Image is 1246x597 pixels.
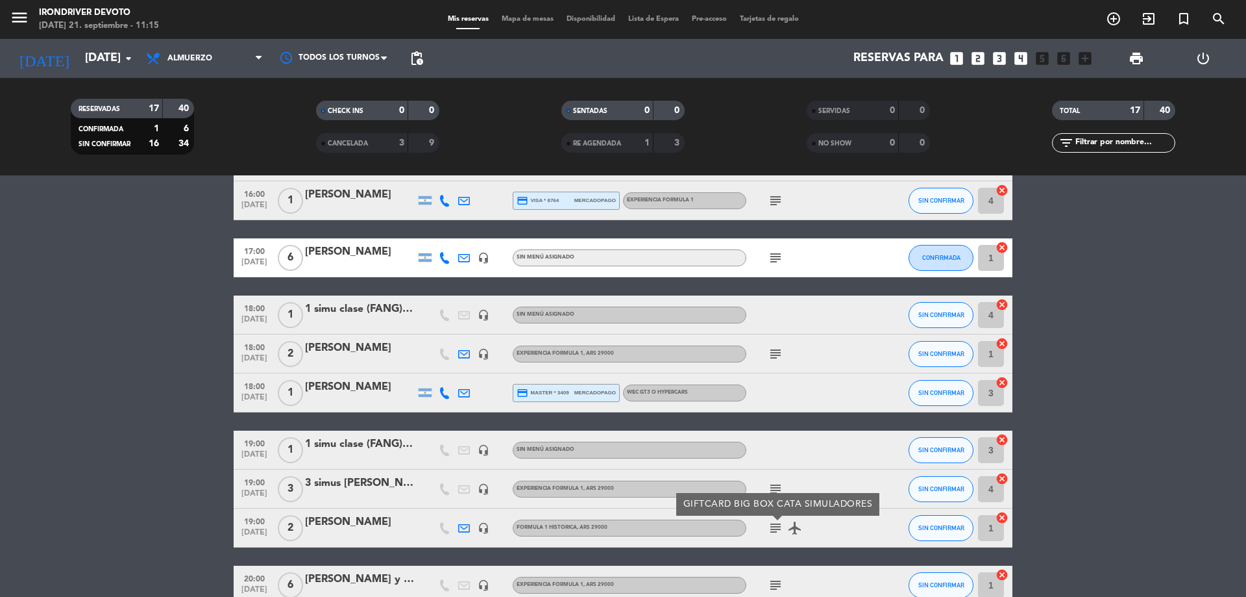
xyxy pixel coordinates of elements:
i: search [1211,11,1227,27]
span: , ARS 29000 [583,486,614,491]
span: [DATE] [238,354,271,369]
span: WEC GT3 o Hypercars [627,390,688,395]
i: headset_mic [478,483,489,495]
strong: 0 [399,106,404,115]
span: SIN CONFIRMAR [918,389,964,396]
span: 18:00 [238,378,271,393]
span: Disponibilidad [560,16,622,23]
div: [PERSON_NAME] [305,340,415,357]
span: 16:00 [238,186,271,201]
button: menu [10,8,29,32]
span: TOTAL [1060,108,1080,114]
span: RESERVADAS [79,106,120,112]
button: SIN CONFIRMAR [909,515,973,541]
i: headset_mic [478,309,489,321]
span: Sin menú asignado [517,255,574,260]
span: Tarjetas de regalo [733,16,805,23]
strong: 17 [149,104,159,113]
i: looks_two [970,50,986,67]
span: , ARS 29000 [583,582,614,587]
i: subject [768,250,783,266]
strong: 1 [644,138,650,147]
span: CONFIRMADA [922,254,960,261]
i: turned_in_not [1176,11,1191,27]
i: exit_to_app [1141,11,1156,27]
strong: 1 [154,124,159,133]
i: [DATE] [10,44,79,73]
i: headset_mic [478,522,489,534]
i: credit_card [517,387,528,399]
span: [DATE] [238,201,271,216]
strong: 40 [178,104,191,113]
span: [DATE] [238,258,271,273]
strong: 0 [890,106,895,115]
span: SIN CONFIRMAR [918,311,964,318]
strong: 40 [1160,106,1173,115]
strong: 3 [674,138,682,147]
i: cancel [996,241,1008,254]
button: SIN CONFIRMAR [909,341,973,367]
span: 2 [278,515,303,541]
span: Experiencia Formula 1 [627,197,694,203]
div: Irondriver Devoto [39,6,159,19]
strong: 0 [920,138,927,147]
span: SIN CONFIRMAR [918,581,964,589]
span: 18:00 [238,300,271,315]
span: [DATE] [238,393,271,408]
span: CANCELADA [328,140,368,147]
i: cancel [996,337,1008,350]
i: arrow_drop_down [121,51,136,66]
span: Pre-acceso [685,16,733,23]
span: 19:00 [238,435,271,450]
span: CONFIRMADA [79,126,123,133]
button: SIN CONFIRMAR [909,188,973,214]
div: 1 simu clase (FANG) [PERSON_NAME] ( a saldar 296k) (4,11,18,25/9) [305,436,415,453]
div: [PERSON_NAME] y [PERSON_NAME] [305,571,415,588]
i: cancel [996,568,1008,581]
span: , ARS 29000 [577,525,607,530]
span: Experiencia Formula 1 [517,582,614,587]
i: subject [768,578,783,593]
i: headset_mic [478,579,489,591]
span: 19:00 [238,513,271,528]
strong: 3 [399,138,404,147]
div: [DATE] 21. septiembre - 11:15 [39,19,159,32]
i: cancel [996,472,1008,485]
span: visa * 8764 [517,195,559,207]
i: cancel [996,511,1008,524]
span: 1 [278,188,303,214]
span: Almuerzo [167,54,212,63]
span: 20:00 [238,570,271,585]
i: looks_5 [1034,50,1051,67]
span: Reservas para [853,52,944,65]
strong: 34 [178,139,191,148]
span: SIN CONFIRMAR [79,141,130,147]
i: looks_4 [1012,50,1029,67]
i: subject [768,193,783,209]
span: 1 [278,437,303,463]
strong: 16 [149,139,159,148]
span: Mapa de mesas [495,16,560,23]
span: mercadopago [574,196,616,205]
div: GIFTCARD BIG BOX CATA SIMULADORES [683,498,873,511]
span: Experiencia Formula 1 [517,351,614,356]
i: cancel [996,376,1008,389]
input: Filtrar por nombre... [1074,136,1175,150]
i: subject [768,346,783,362]
span: 19:00 [238,474,271,489]
div: [PERSON_NAME] [305,186,415,203]
span: NO SHOW [818,140,851,147]
strong: 17 [1130,106,1140,115]
strong: 0 [890,138,895,147]
span: [DATE] [238,489,271,504]
i: menu [10,8,29,27]
span: 2 [278,341,303,367]
span: , ARS 29000 [583,351,614,356]
i: looks_3 [991,50,1008,67]
span: mercadopago [574,388,616,397]
button: CONFIRMADA [909,245,973,271]
div: [PERSON_NAME] [305,514,415,531]
i: headset_mic [478,252,489,264]
span: 18:00 [238,339,271,354]
span: 17:00 [238,243,271,258]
